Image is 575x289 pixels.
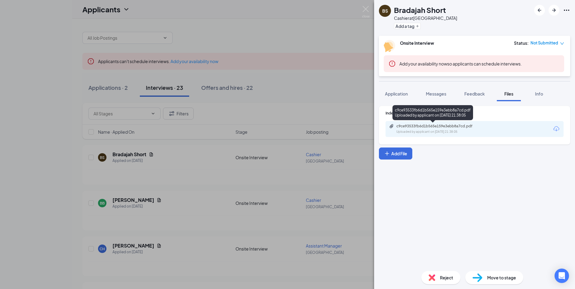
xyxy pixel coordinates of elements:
span: Move to stage [487,274,516,281]
span: Feedback [464,91,485,96]
svg: ArrowLeftNew [536,7,543,14]
button: Add your availability now [399,61,447,67]
b: Onsite Interview [400,40,434,46]
button: ArrowRight [549,5,559,16]
div: BS [382,8,388,14]
span: down [560,41,564,46]
svg: Paperclip [389,124,394,129]
div: c9ce93533fb6d1b565e159e3ebb8a7cd.pdf [396,124,481,129]
svg: Plus [384,151,390,157]
div: c9ce93533fb6d1b565e159e3ebb8a7cd.pdf Uploaded by applicant on [DATE] 21:38:05 [392,105,473,120]
a: Paperclipc9ce93533fb6d1b565e159e3ebb8a7cd.pdfUploaded by applicant on [DATE] 21:38:05 [389,124,487,134]
svg: Download [553,125,560,132]
h1: Bradajah Short [394,5,446,15]
button: Add FilePlus [379,148,412,160]
span: Files [504,91,513,96]
span: so applicants can schedule interviews. [399,61,522,66]
svg: Plus [416,24,419,28]
svg: Ellipses [563,7,570,14]
span: Messages [426,91,446,96]
div: Open Intercom Messenger [555,269,569,283]
div: Indeed Resume [386,111,564,116]
span: Application [385,91,408,96]
span: Reject [440,274,453,281]
svg: ArrowRight [550,7,558,14]
span: Info [535,91,543,96]
span: Not Submitted [530,40,558,46]
div: Cashier at [GEOGRAPHIC_DATA] [394,15,457,21]
div: Uploaded by applicant on [DATE] 21:38:05 [396,129,487,134]
button: ArrowLeftNew [534,5,545,16]
button: PlusAdd a tag [394,23,421,29]
svg: Error [389,60,396,67]
div: Status : [514,40,529,46]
